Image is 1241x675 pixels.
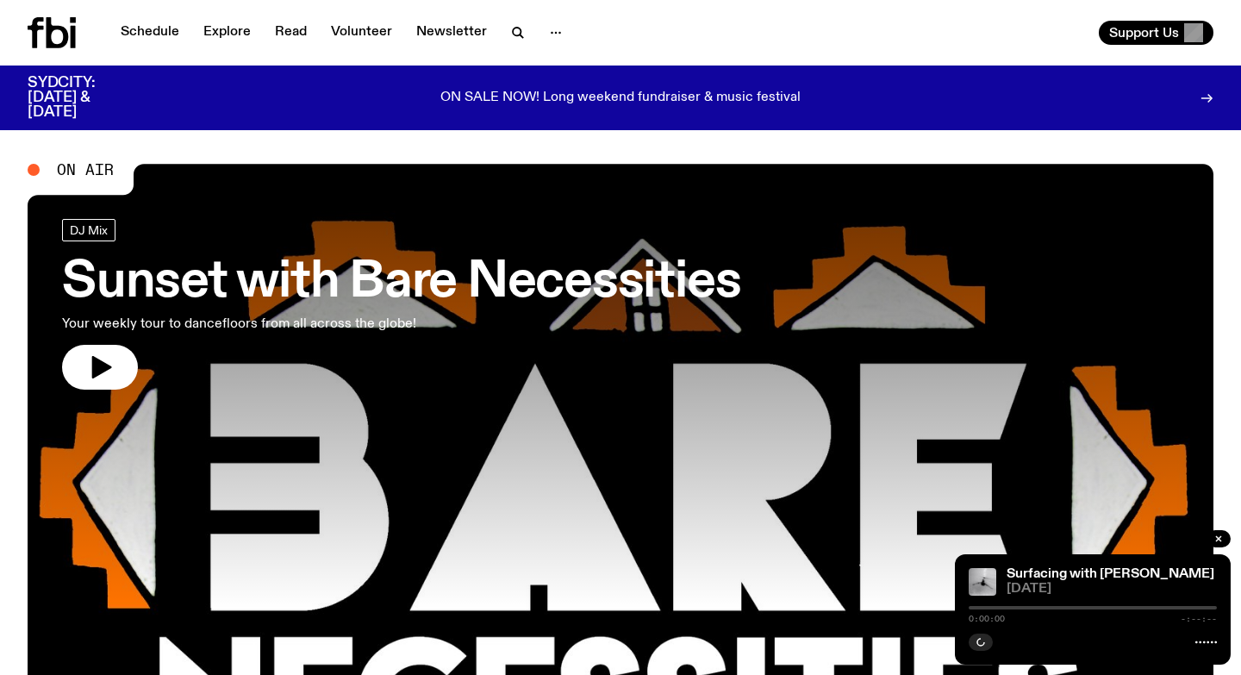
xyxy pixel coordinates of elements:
[1007,567,1214,581] a: Surfacing with [PERSON_NAME]
[321,21,402,45] a: Volunteer
[193,21,261,45] a: Explore
[62,259,740,307] h3: Sunset with Bare Necessities
[57,162,114,178] span: On Air
[28,76,138,120] h3: SYDCITY: [DATE] & [DATE]
[62,219,115,241] a: DJ Mix
[70,223,108,236] span: DJ Mix
[440,91,801,106] p: ON SALE NOW! Long weekend fundraiser & music festival
[1181,615,1217,623] span: -:--:--
[62,314,503,334] p: Your weekly tour to dancefloors from all across the globe!
[62,219,740,390] a: Sunset with Bare NecessitiesYour weekly tour to dancefloors from all across the globe!
[969,615,1005,623] span: 0:00:00
[1099,21,1213,45] button: Support Us
[406,21,497,45] a: Newsletter
[1007,583,1217,596] span: [DATE]
[110,21,190,45] a: Schedule
[1109,25,1179,41] span: Support Us
[265,21,317,45] a: Read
